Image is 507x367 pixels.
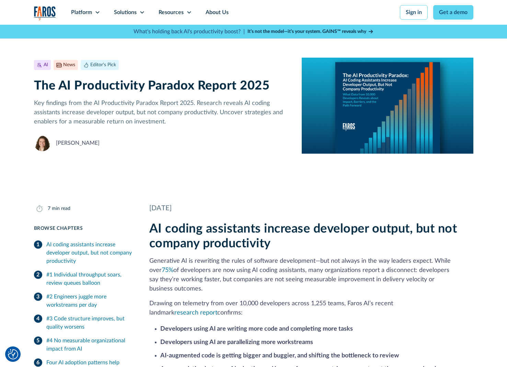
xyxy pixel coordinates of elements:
[34,6,56,20] a: home
[400,5,428,20] a: Sign in
[174,310,217,316] a: research report
[48,205,50,212] div: 7
[247,29,366,34] strong: It’s not the model—it’s your system. GAINS™ reveals why
[34,268,133,290] a: #1 Individual throughput soars, review queues balloon
[46,315,133,331] div: #3 Code structure improves, but quality worsens
[34,99,291,127] p: Key findings from the AI Productivity Paradox Report 2025. Research reveals AI coding assistants ...
[34,312,133,334] a: #3 Code structure improves, but quality worsens
[433,5,473,20] a: Get a demo
[149,203,473,213] div: [DATE]
[46,336,133,353] div: #4 No measurable organizational impact from AI
[90,61,116,69] div: Editor's Pick
[34,290,133,312] a: #2 Engineers juggle more workstreams per day
[34,6,56,20] img: Logo of the analytics and reporting company Faros.
[302,58,473,154] img: A report cover on a blue background. The cover reads:The AI Productivity Paradox: AI Coding Assis...
[34,334,133,356] a: #4 No measurable organizational impact from AI
[46,293,133,309] div: #2 Engineers juggle more workstreams per day
[162,267,173,273] a: 75%
[63,61,75,69] div: News
[149,222,473,251] h2: AI coding assistants increase developer output, but not company productivity
[159,8,184,16] div: Resources
[34,79,291,93] h1: The AI Productivity Paradox Report 2025
[149,257,473,294] p: Generative AI is rewriting the rules of software development—but not always in the way leaders ex...
[134,27,245,36] p: What's holding back AI's productivity boost? |
[46,240,133,265] div: AI coding assistants increase developer output, but not company productivity
[160,339,313,345] strong: Developers using AI are parallelizing more workstreams
[114,8,137,16] div: Solutions
[247,28,374,35] a: It’s not the model—it’s your system. GAINS™ reveals why
[8,349,18,359] button: Cookie Settings
[71,8,92,16] div: Platform
[34,238,133,268] a: AI coding assistants increase developer output, but not company productivity
[56,139,100,147] div: [PERSON_NAME]
[46,271,133,287] div: #1 Individual throughput soars, review queues balloon
[160,353,399,359] strong: AI-augmented code is getting bigger and buggier, and shifting the bottleneck to review
[34,225,133,232] div: Browse Chapters
[52,205,70,212] div: min read
[34,135,50,151] img: Neely Dunlap
[8,349,18,359] img: Revisit consent button
[149,299,473,318] p: Drawing on telemetry from over 10,000 developers across 1,255 teams, Faros AI’s recent landmark c...
[160,326,353,332] strong: Developers using AI are writing more code and completing more tasks
[44,61,48,69] div: AI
